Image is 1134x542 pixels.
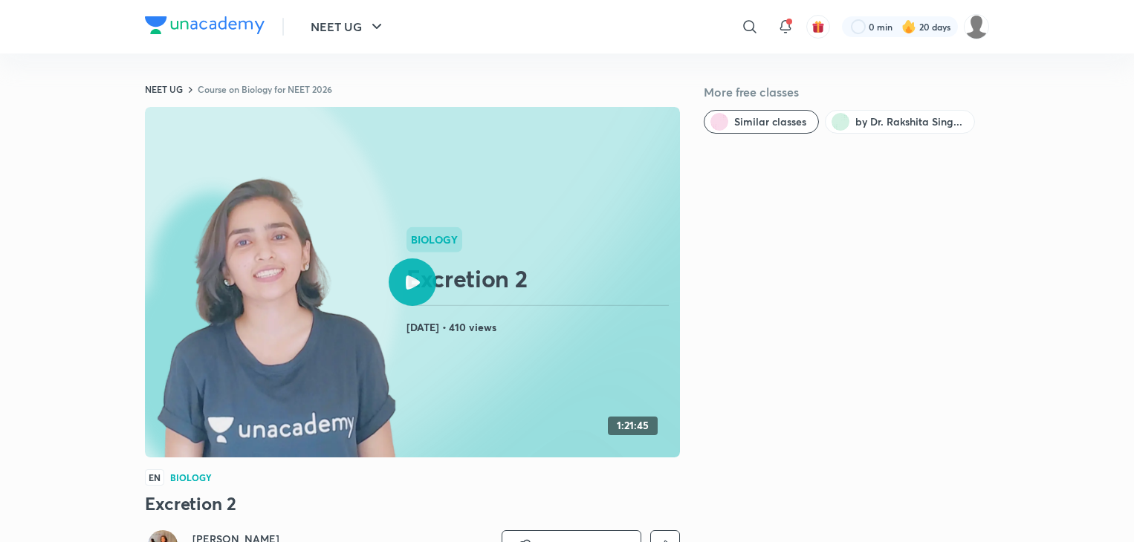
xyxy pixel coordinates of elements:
h3: Excretion 2 [145,492,680,515]
a: Course on Biology for NEET 2026 [198,83,332,95]
button: by Dr. Rakshita Singh [825,110,975,134]
h4: [DATE] • 410 views [406,318,674,337]
button: Similar classes [704,110,819,134]
h4: 1:21:45 [617,419,649,432]
span: Similar classes [734,114,806,129]
img: Tanya Kumari [964,14,989,39]
h4: Biology [170,473,212,482]
span: EN [145,469,164,486]
img: streak [901,19,916,34]
img: Company Logo [145,16,265,34]
span: by Dr. Rakshita Singh [855,114,962,129]
h2: Excretion 2 [406,264,674,293]
button: NEET UG [302,12,395,42]
img: avatar [811,20,825,33]
a: Company Logo [145,16,265,38]
button: avatar [806,15,830,39]
h5: More free classes [704,83,989,101]
a: NEET UG [145,83,183,95]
